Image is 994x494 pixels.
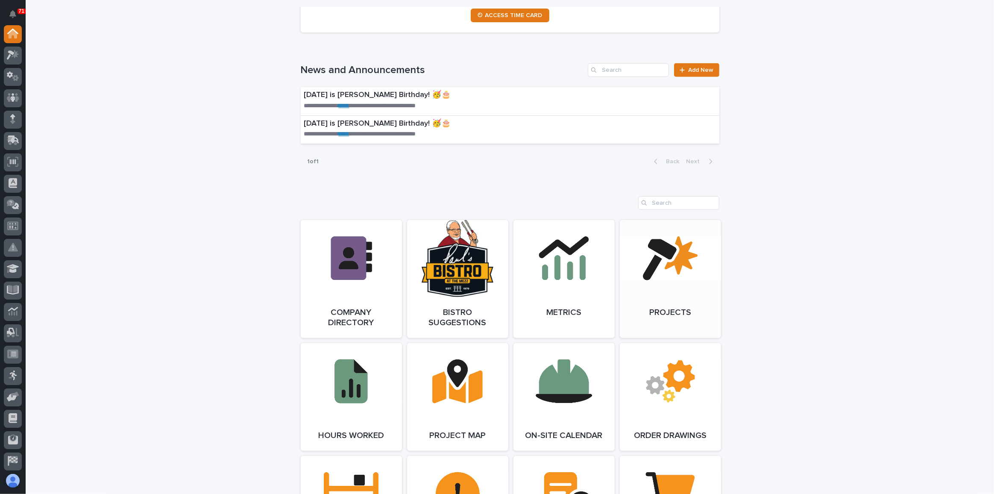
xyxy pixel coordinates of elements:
input: Search [588,63,669,77]
button: users-avatar [4,472,22,490]
span: ⏲ ACCESS TIME CARD [478,12,542,18]
span: Add New [689,67,714,73]
div: Notifications71 [11,10,22,24]
button: Back [647,158,683,165]
input: Search [638,196,719,210]
a: On-Site Calendar [513,343,615,451]
p: [DATE] is [PERSON_NAME] Birthday! 🥳🎂 [304,91,593,100]
button: Next [683,158,719,165]
a: Company Directory [301,220,402,338]
p: 71 [19,8,24,14]
button: Notifications [4,5,22,23]
a: ⏲ ACCESS TIME CARD [471,9,549,22]
a: Bistro Suggestions [407,220,508,338]
span: Next [686,159,705,165]
a: Metrics [513,220,615,338]
a: Hours Worked [301,343,402,451]
a: Add New [674,63,719,77]
a: Order Drawings [620,343,721,451]
p: 1 of 1 [301,151,326,172]
a: Project Map [407,343,508,451]
span: Back [661,159,680,165]
a: Projects [620,220,721,338]
p: [DATE] is [PERSON_NAME] Birthday! 🥳🎂 [304,119,593,129]
h1: News and Announcements [301,64,585,76]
